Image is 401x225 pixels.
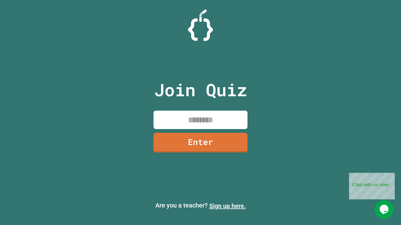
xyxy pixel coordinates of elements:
[349,173,395,199] iframe: chat widget
[154,77,247,103] p: Join Quiz
[375,200,395,219] iframe: chat widget
[209,202,246,210] a: Sign up here.
[188,9,213,41] img: Logo.svg
[5,201,396,211] p: Are you a teacher?
[154,133,247,152] a: Enter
